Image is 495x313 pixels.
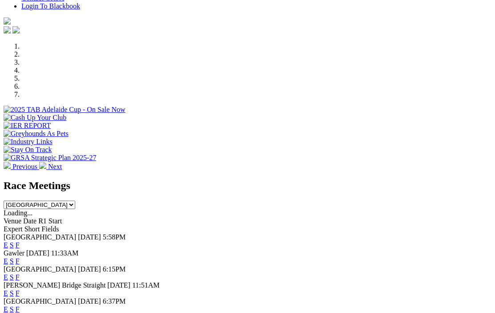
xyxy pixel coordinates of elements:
[24,225,40,233] span: Short
[4,162,11,169] img: chevron-left-pager-white.svg
[4,26,11,33] img: facebook.svg
[78,297,101,305] span: [DATE]
[21,2,80,10] a: Login To Blackbook
[16,289,20,297] a: F
[4,209,32,217] span: Loading...
[4,130,69,138] img: Greyhounds As Pets
[132,281,160,289] span: 11:51AM
[78,265,101,273] span: [DATE]
[39,162,46,169] img: chevron-right-pager-white.svg
[4,138,53,146] img: Industry Links
[4,233,76,241] span: [GEOGRAPHIC_DATA]
[10,241,14,249] a: S
[107,281,130,289] span: [DATE]
[4,257,8,265] a: E
[10,257,14,265] a: S
[16,273,20,281] a: F
[4,273,8,281] a: E
[16,305,20,313] a: F
[4,241,8,249] a: E
[12,163,37,170] span: Previous
[4,180,491,192] h2: Race Meetings
[103,265,126,273] span: 6:15PM
[4,305,8,313] a: E
[103,297,126,305] span: 6:37PM
[4,154,96,162] img: GRSA Strategic Plan 2025-27
[4,289,8,297] a: E
[41,225,59,233] span: Fields
[4,281,105,289] span: [PERSON_NAME] Bridge Straight
[10,305,14,313] a: S
[12,26,20,33] img: twitter.svg
[4,146,52,154] img: Stay On Track
[51,249,79,257] span: 11:33AM
[4,265,76,273] span: [GEOGRAPHIC_DATA]
[4,163,39,170] a: Previous
[26,249,49,257] span: [DATE]
[4,114,66,122] img: Cash Up Your Club
[4,122,51,130] img: IER REPORT
[103,233,126,241] span: 5:58PM
[38,217,62,225] span: R1 Start
[4,297,76,305] span: [GEOGRAPHIC_DATA]
[10,273,14,281] a: S
[48,163,62,170] span: Next
[4,17,11,25] img: logo-grsa-white.png
[4,249,24,257] span: Gawler
[78,233,101,241] span: [DATE]
[16,257,20,265] a: F
[39,163,62,170] a: Next
[16,241,20,249] a: F
[10,289,14,297] a: S
[23,217,37,225] span: Date
[4,217,21,225] span: Venue
[4,225,23,233] span: Expert
[4,106,126,114] img: 2025 TAB Adelaide Cup - On Sale Now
